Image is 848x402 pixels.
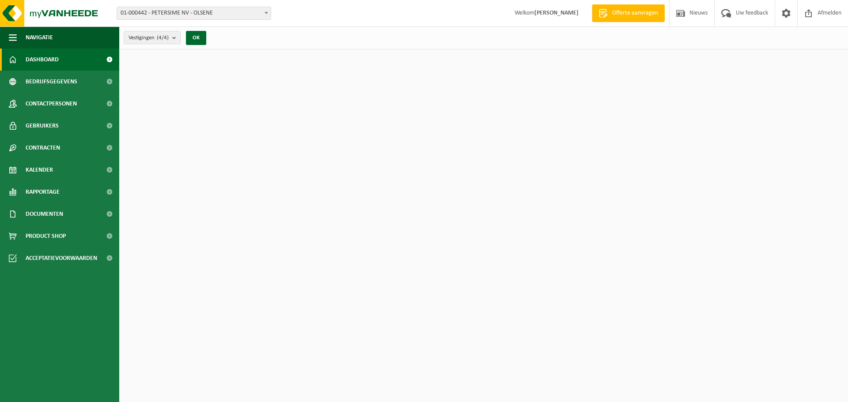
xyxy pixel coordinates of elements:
[610,9,660,18] span: Offerte aanvragen
[26,159,53,181] span: Kalender
[26,225,66,247] span: Product Shop
[26,203,63,225] span: Documenten
[26,115,59,137] span: Gebruikers
[26,181,60,203] span: Rapportage
[129,31,169,45] span: Vestigingen
[592,4,665,22] a: Offerte aanvragen
[26,137,60,159] span: Contracten
[26,71,77,93] span: Bedrijfsgegevens
[186,31,206,45] button: OK
[26,26,53,49] span: Navigatie
[26,247,97,269] span: Acceptatievoorwaarden
[157,35,169,41] count: (4/4)
[26,49,59,71] span: Dashboard
[117,7,271,19] span: 01-000442 - PETERSIME NV - OLSENE
[26,93,77,115] span: Contactpersonen
[124,31,181,44] button: Vestigingen(4/4)
[117,7,271,20] span: 01-000442 - PETERSIME NV - OLSENE
[534,10,579,16] strong: [PERSON_NAME]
